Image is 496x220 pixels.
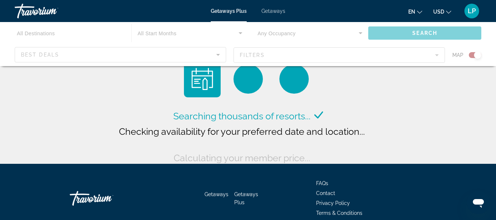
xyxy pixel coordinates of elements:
[316,180,328,186] a: FAQs
[211,8,247,14] a: Getaways Plus
[70,187,143,209] a: Travorium
[15,1,88,21] a: Travorium
[433,6,451,17] button: Change currency
[468,7,476,15] span: LP
[174,152,310,163] span: Calculating your member price...
[316,210,362,216] a: Terms & Conditions
[316,200,350,206] a: Privacy Policy
[173,111,311,122] span: Searching thousands of resorts...
[204,191,228,197] a: Getaways
[316,190,335,196] a: Contact
[467,191,490,214] iframe: Button to launch messaging window
[408,6,422,17] button: Change language
[234,191,258,205] a: Getaways Plus
[433,9,444,15] span: USD
[119,126,365,137] span: Checking availability for your preferred date and location...
[261,8,285,14] a: Getaways
[408,9,415,15] span: en
[462,3,481,19] button: User Menu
